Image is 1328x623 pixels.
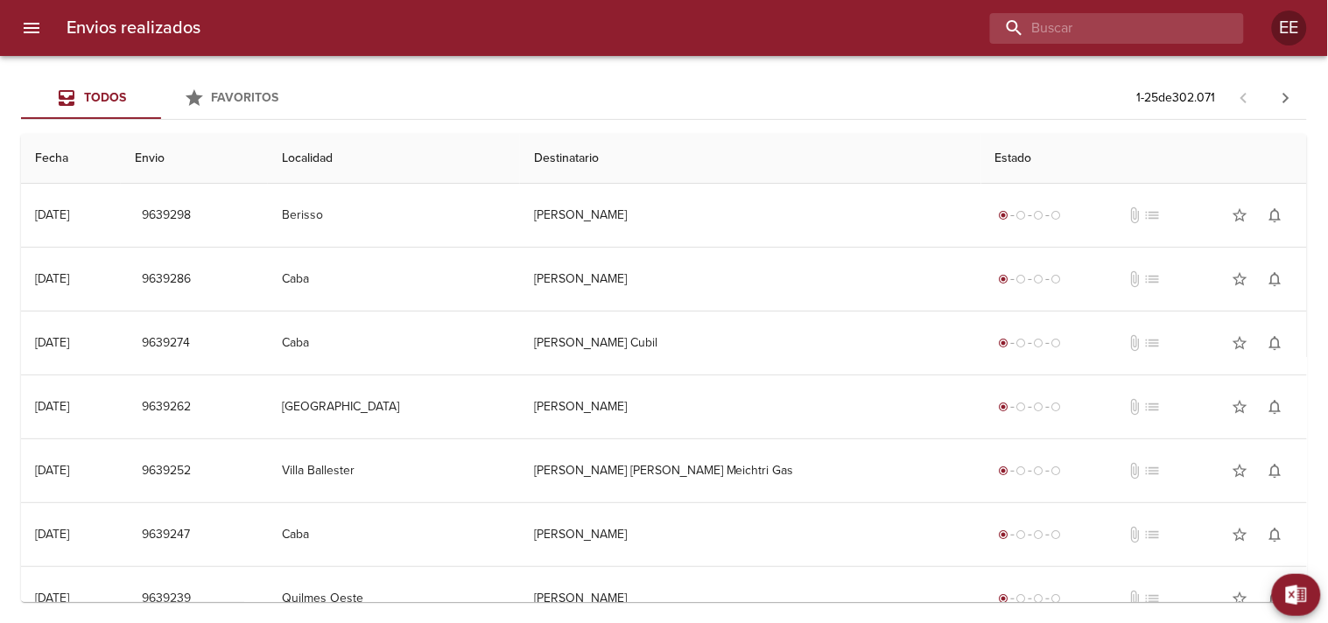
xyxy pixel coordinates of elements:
span: 9639247 [142,524,190,546]
span: radio_button_unchecked [1016,465,1027,476]
button: Agregar a favoritos [1223,517,1258,552]
span: No tiene documentos adjuntos [1127,526,1144,543]
td: [GEOGRAPHIC_DATA] [268,375,520,438]
div: [DATE] [35,399,69,414]
span: notifications_none [1267,270,1284,288]
span: radio_button_unchecked [1051,465,1062,476]
button: 9639286 [135,263,198,296]
td: Berisso [268,184,520,247]
button: Activar notificaciones [1258,325,1293,360]
div: Abrir información de usuario [1272,10,1307,45]
button: Activar notificaciones [1258,262,1293,297]
td: [PERSON_NAME] [520,503,981,566]
button: Agregar a favoritos [1223,262,1258,297]
span: radio_button_checked [999,529,1009,540]
td: [PERSON_NAME] Cubil [520,311,981,374]
span: radio_button_unchecked [1016,338,1027,348]
span: star_border [1232,270,1249,288]
span: No tiene documentos adjuntos [1127,206,1144,224]
span: radio_button_checked [999,593,1009,604]
span: radio_button_checked [999,465,1009,476]
span: No tiene documentos adjuntos [1127,590,1144,607]
div: Generado [995,590,1065,607]
span: notifications_none [1267,334,1284,352]
div: Generado [995,398,1065,416]
button: Agregar a favoritos [1223,581,1258,616]
span: No tiene documentos adjuntos [1127,270,1144,288]
span: radio_button_checked [999,402,1009,412]
span: No tiene pedido asociado [1144,206,1162,224]
div: Generado [995,462,1065,479]
button: Activar notificaciones [1258,198,1293,233]
span: radio_button_unchecked [1051,402,1062,412]
span: 9639286 [142,269,191,290]
span: radio_button_unchecked [1034,465,1044,476]
th: Envio [121,134,268,184]
button: Activar notificaciones [1258,453,1293,488]
span: radio_button_unchecked [1016,274,1027,284]
span: No tiene pedido asociado [1144,270,1162,288]
span: Todos [84,90,126,105]
td: [PERSON_NAME] [520,184,981,247]
span: star_border [1232,590,1249,607]
span: Pagina anterior [1223,88,1265,106]
span: No tiene documentos adjuntos [1127,334,1144,352]
span: No tiene documentos adjuntos [1127,398,1144,416]
div: [DATE] [35,463,69,478]
span: radio_button_checked [999,338,1009,348]
button: 9639262 [135,391,198,423]
span: radio_button_unchecked [1034,274,1044,284]
span: notifications_none [1267,206,1284,224]
input: buscar [990,13,1214,44]
td: [PERSON_NAME] [520,248,981,311]
span: notifications_none [1267,590,1284,607]
span: No tiene pedido asociado [1144,398,1162,416]
button: Activar notificaciones [1258,517,1293,552]
p: 1 - 25 de 302.071 [1137,89,1216,107]
span: No tiene pedido asociado [1144,462,1162,479]
span: radio_button_unchecked [1016,402,1027,412]
div: Generado [995,270,1065,288]
span: No tiene documentos adjuntos [1127,462,1144,479]
button: Agregar a favoritos [1223,198,1258,233]
span: radio_button_checked [999,274,1009,284]
span: star_border [1232,206,1249,224]
span: radio_button_unchecked [1051,274,1062,284]
span: No tiene pedido asociado [1144,334,1162,352]
div: Generado [995,206,1065,224]
div: Generado [995,526,1065,543]
div: [DATE] [35,591,69,605]
button: Exportar Excel [1272,574,1321,616]
span: radio_button_unchecked [1034,402,1044,412]
span: star_border [1232,398,1249,416]
span: notifications_none [1267,526,1284,543]
div: [DATE] [35,207,69,222]
span: radio_button_unchecked [1051,593,1062,604]
button: Agregar a favoritos [1223,325,1258,360]
td: [PERSON_NAME] [PERSON_NAME] Meichtri Gas [520,439,981,502]
div: Generado [995,334,1065,352]
h6: Envios realizados [67,14,200,42]
span: radio_button_unchecked [1016,529,1027,540]
span: 9639262 [142,396,191,418]
div: EE [1272,10,1307,45]
span: star_border [1232,526,1249,543]
button: Agregar a favoritos [1223,453,1258,488]
div: [DATE] [35,335,69,350]
span: radio_button_unchecked [1016,593,1027,604]
span: 9639298 [142,205,191,227]
button: Agregar a favoritos [1223,389,1258,424]
td: Caba [268,503,520,566]
button: menu [11,7,53,49]
span: 9639252 [142,460,191,482]
span: radio_button_unchecked [1034,529,1044,540]
span: notifications_none [1267,462,1284,479]
span: 9639239 [142,588,191,610]
td: [PERSON_NAME] [520,375,981,438]
td: Caba [268,311,520,374]
button: 9639247 [135,519,197,551]
td: Villa Ballester [268,439,520,502]
span: No tiene pedido asociado [1144,590,1162,607]
span: radio_button_unchecked [1034,210,1044,220]
button: 9639239 [135,583,198,615]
